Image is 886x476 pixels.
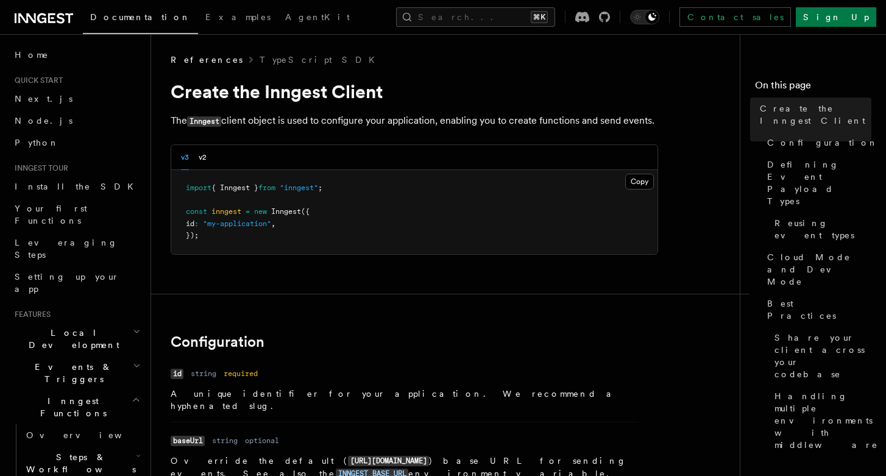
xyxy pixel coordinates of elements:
[774,217,871,241] span: Reusing event types
[171,369,183,379] code: id
[630,10,659,24] button: Toggle dark mode
[186,231,199,240] span: });
[258,183,275,192] span: from
[211,207,241,216] span: inngest
[796,7,876,27] a: Sign Up
[348,456,429,466] code: [URL][DOMAIN_NAME]
[318,183,322,192] span: ;
[171,54,243,66] span: References
[760,102,871,127] span: Create the Inngest Client
[181,145,189,170] button: v3
[203,219,271,228] span: "my-application"
[186,219,194,228] span: id
[285,12,350,22] span: AgentKit
[625,174,654,190] button: Copy
[301,207,310,216] span: ({
[770,385,871,456] a: Handling multiple environments with middleware
[10,327,133,351] span: Local Development
[774,332,871,380] span: Share your client across your codebase
[26,430,152,440] span: Overview
[762,293,871,327] a: Best Practices
[90,12,191,22] span: Documentation
[10,310,51,319] span: Features
[10,356,143,390] button: Events & Triggers
[10,395,132,419] span: Inngest Functions
[755,78,871,98] h4: On this page
[762,246,871,293] a: Cloud Mode and Dev Mode
[191,369,216,378] dd: string
[10,322,143,356] button: Local Development
[396,7,555,27] button: Search...⌘K
[21,451,136,475] span: Steps & Workflows
[21,424,143,446] a: Overview
[10,76,63,85] span: Quick start
[211,183,258,192] span: { Inngest }
[10,110,143,132] a: Node.js
[224,369,258,378] dd: required
[171,436,205,446] code: baseUrl
[770,327,871,385] a: Share your client across your codebase
[755,98,871,132] a: Create the Inngest Client
[15,238,118,260] span: Leveraging Steps
[10,176,143,197] a: Install the SDK
[171,112,658,130] p: The client object is used to configure your application, enabling you to create functions and sen...
[10,132,143,154] a: Python
[10,197,143,232] a: Your first Functions
[280,183,318,192] span: "inngest"
[15,138,59,147] span: Python
[762,154,871,212] a: Defining Event Payload Types
[15,272,119,294] span: Setting up your app
[10,390,143,424] button: Inngest Functions
[10,232,143,266] a: Leveraging Steps
[767,251,871,288] span: Cloud Mode and Dev Mode
[10,266,143,300] a: Setting up your app
[171,80,658,102] h1: Create the Inngest Client
[770,212,871,246] a: Reusing event types
[10,163,68,173] span: Inngest tour
[246,207,250,216] span: =
[767,297,871,322] span: Best Practices
[254,207,267,216] span: new
[260,54,382,66] a: TypeScript SDK
[15,182,141,191] span: Install the SDK
[15,49,49,61] span: Home
[10,88,143,110] a: Next.js
[679,7,791,27] a: Contact sales
[767,137,878,149] span: Configuration
[198,4,278,33] a: Examples
[212,436,238,446] dd: string
[205,12,271,22] span: Examples
[271,207,301,216] span: Inngest
[83,4,198,34] a: Documentation
[767,158,871,207] span: Defining Event Payload Types
[171,388,639,412] p: A unique identifier for your application. We recommend a hyphenated slug.
[186,183,211,192] span: import
[10,361,133,385] span: Events & Triggers
[774,390,878,451] span: Handling multiple environments with middleware
[199,145,207,170] button: v2
[171,333,264,350] a: Configuration
[194,219,199,228] span: :
[245,436,279,446] dd: optional
[531,11,548,23] kbd: ⌘K
[762,132,871,154] a: Configuration
[187,116,221,127] code: Inngest
[186,207,207,216] span: const
[271,219,275,228] span: ,
[278,4,357,33] a: AgentKit
[15,116,73,126] span: Node.js
[15,94,73,104] span: Next.js
[10,44,143,66] a: Home
[15,204,87,226] span: Your first Functions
